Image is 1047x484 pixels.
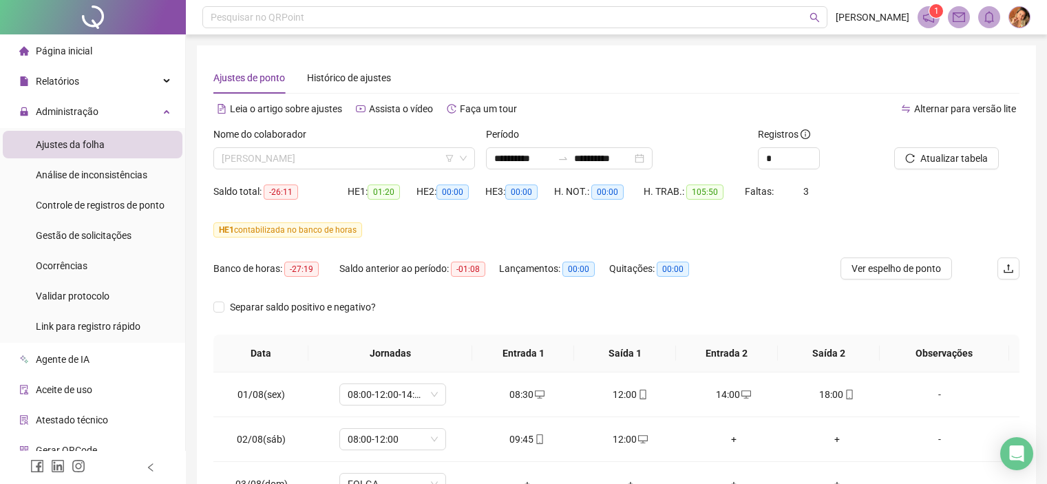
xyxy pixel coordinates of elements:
span: 3 [803,186,809,197]
button: Atualizar tabela [894,147,999,169]
span: youtube [356,104,366,114]
span: audit [19,385,29,394]
span: Faça um tour [460,103,517,114]
th: Saída 1 [574,335,676,372]
span: Observações [891,346,998,361]
span: Faltas: [745,186,776,197]
span: Ver espelho de ponto [852,261,941,276]
span: home [19,46,29,56]
span: 08:00-12:00 [348,429,438,450]
span: info-circle [801,129,810,139]
span: Validar protocolo [36,291,109,302]
span: Aceite de uso [36,384,92,395]
span: Link para registro rápido [36,321,140,332]
span: Página inicial [36,45,92,56]
span: [PERSON_NAME] [836,10,909,25]
th: Entrada 1 [472,335,574,372]
div: 09:45 [487,432,568,447]
span: down [459,154,467,162]
div: 08:30 [487,387,568,402]
span: mobile [843,390,854,399]
img: 76176 [1009,7,1030,28]
span: Assista o vídeo [369,103,433,114]
span: swap [901,104,911,114]
span: solution [19,415,29,425]
span: qrcode [19,445,29,455]
span: Controle de registros de ponto [36,200,165,211]
span: SAMUEL MARQUES TEIXEIRA [222,148,467,169]
span: 00:00 [562,262,595,277]
span: 00:00 [591,185,624,200]
span: Atestado técnico [36,414,108,425]
th: Entrada 2 [676,335,778,372]
span: Atualizar tabela [920,151,988,166]
span: Ajustes da folha [36,139,105,150]
span: upload [1003,263,1014,274]
span: mobile [533,434,544,444]
span: filter [445,154,454,162]
div: Lançamentos: [499,261,609,277]
div: + [796,432,878,447]
span: 00:00 [657,262,689,277]
span: history [447,104,456,114]
label: Nome do colaborador [213,127,315,142]
span: Gestão de solicitações [36,230,131,241]
span: Relatórios [36,76,79,87]
div: H. NOT.: [554,184,644,200]
span: Gerar QRCode [36,445,97,456]
span: Histórico de ajustes [307,72,391,83]
span: reload [905,154,915,163]
div: 18:00 [796,387,878,402]
span: Ocorrências [36,260,87,271]
th: Data [213,335,308,372]
div: + [693,432,774,447]
label: Período [486,127,528,142]
span: Análise de inconsistências [36,169,147,180]
span: desktop [533,390,544,399]
div: - [899,432,980,447]
th: Saída 2 [778,335,880,372]
span: 08:00-12:00-14:00-18:00 [348,384,438,405]
span: Leia o artigo sobre ajustes [230,103,342,114]
button: Ver espelho de ponto [840,257,952,280]
span: file-text [217,104,226,114]
span: to [558,153,569,164]
div: 12:00 [590,387,671,402]
span: Registros [758,127,810,142]
span: 1 [934,6,939,16]
span: linkedin [51,459,65,473]
div: 14:00 [693,387,774,402]
div: - [899,387,980,402]
div: Open Intercom Messenger [1000,437,1033,470]
span: 02/08(sáb) [237,434,286,445]
span: facebook [30,459,44,473]
th: Observações [880,335,1009,372]
span: 01/08(sex) [237,389,285,400]
span: left [146,463,156,472]
span: Administração [36,106,98,117]
span: notification [922,11,935,23]
div: Quitações: [609,261,710,277]
div: 12:00 [590,432,671,447]
div: HE 3: [485,184,554,200]
span: Alternar para versão lite [914,103,1016,114]
span: mobile [637,390,648,399]
span: bell [983,11,995,23]
sup: 1 [929,4,943,18]
span: mail [953,11,965,23]
span: 00:00 [505,185,538,200]
span: desktop [740,390,751,399]
span: desktop [637,434,648,444]
span: file [19,76,29,86]
span: instagram [72,459,85,473]
span: lock [19,107,29,116]
span: swap-right [558,153,569,164]
span: Agente de IA [36,354,89,365]
span: 105:50 [686,185,723,200]
span: Ajustes de ponto [213,72,285,83]
div: H. TRAB.: [644,184,744,200]
span: search [810,12,820,23]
